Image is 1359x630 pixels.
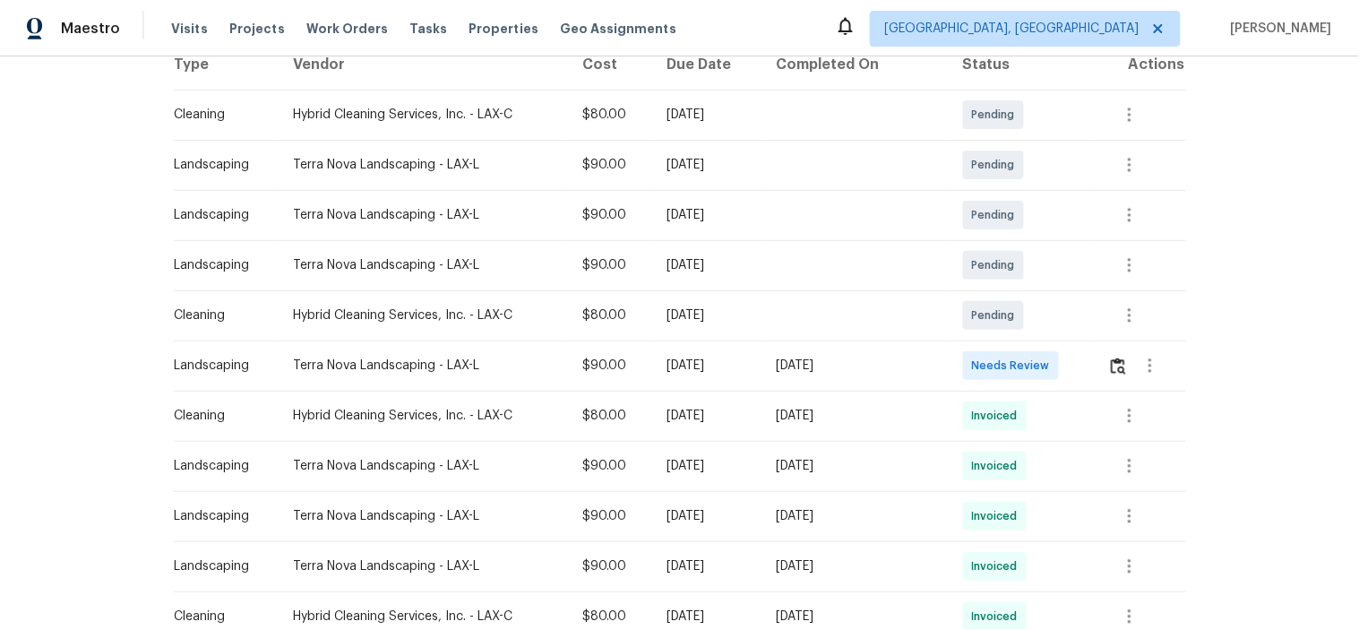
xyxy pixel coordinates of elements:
[949,39,1094,90] th: Status
[667,156,747,174] div: [DATE]
[293,206,554,224] div: Terra Nova Landscaping - LAX-L
[582,156,638,174] div: $90.00
[293,256,554,274] div: Terra Nova Landscaping - LAX-L
[667,457,747,475] div: [DATE]
[175,608,265,626] div: Cleaning
[776,407,934,425] div: [DATE]
[582,106,638,124] div: $80.00
[175,457,265,475] div: Landscaping
[560,20,676,38] span: Geo Assignments
[61,20,120,38] span: Maestro
[1224,20,1332,38] span: [PERSON_NAME]
[175,106,265,124] div: Cleaning
[667,256,747,274] div: [DATE]
[582,357,638,375] div: $90.00
[293,557,554,575] div: Terra Nova Landscaping - LAX-L
[1111,358,1126,375] img: Review Icon
[972,106,1022,124] span: Pending
[972,507,1025,525] span: Invoiced
[972,206,1022,224] span: Pending
[582,557,638,575] div: $90.00
[776,557,934,575] div: [DATE]
[972,557,1025,575] span: Invoiced
[293,507,554,525] div: Terra Nova Landscaping - LAX-L
[293,457,554,475] div: Terra Nova Landscaping - LAX-L
[667,306,747,324] div: [DATE]
[972,457,1025,475] span: Invoiced
[885,20,1140,38] span: [GEOGRAPHIC_DATA], [GEOGRAPHIC_DATA]
[175,256,265,274] div: Landscaping
[175,407,265,425] div: Cleaning
[582,507,638,525] div: $90.00
[293,357,554,375] div: Terra Nova Landscaping - LAX-L
[972,608,1025,626] span: Invoiced
[279,39,568,90] th: Vendor
[582,608,638,626] div: $80.00
[229,20,285,38] span: Projects
[174,39,280,90] th: Type
[582,206,638,224] div: $90.00
[293,608,554,626] div: Hybrid Cleaning Services, Inc. - LAX-C
[175,507,265,525] div: Landscaping
[776,457,934,475] div: [DATE]
[293,156,554,174] div: Terra Nova Landscaping - LAX-L
[667,507,747,525] div: [DATE]
[175,357,265,375] div: Landscaping
[293,106,554,124] div: Hybrid Cleaning Services, Inc. - LAX-C
[1108,344,1129,387] button: Review Icon
[761,39,949,90] th: Completed On
[582,457,638,475] div: $90.00
[972,156,1022,174] span: Pending
[776,357,934,375] div: [DATE]
[972,306,1022,324] span: Pending
[972,256,1022,274] span: Pending
[667,608,747,626] div: [DATE]
[306,20,388,38] span: Work Orders
[667,407,747,425] div: [DATE]
[293,306,554,324] div: Hybrid Cleaning Services, Inc. - LAX-C
[667,557,747,575] div: [DATE]
[1094,39,1186,90] th: Actions
[171,20,208,38] span: Visits
[175,156,265,174] div: Landscaping
[409,22,447,35] span: Tasks
[972,407,1025,425] span: Invoiced
[175,206,265,224] div: Landscaping
[293,407,554,425] div: Hybrid Cleaning Services, Inc. - LAX-C
[568,39,652,90] th: Cost
[175,306,265,324] div: Cleaning
[972,357,1057,375] span: Needs Review
[667,106,747,124] div: [DATE]
[776,608,934,626] div: [DATE]
[653,39,761,90] th: Due Date
[582,306,638,324] div: $80.00
[776,507,934,525] div: [DATE]
[667,357,747,375] div: [DATE]
[667,206,747,224] div: [DATE]
[582,256,638,274] div: $90.00
[175,557,265,575] div: Landscaping
[582,407,638,425] div: $80.00
[469,20,538,38] span: Properties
